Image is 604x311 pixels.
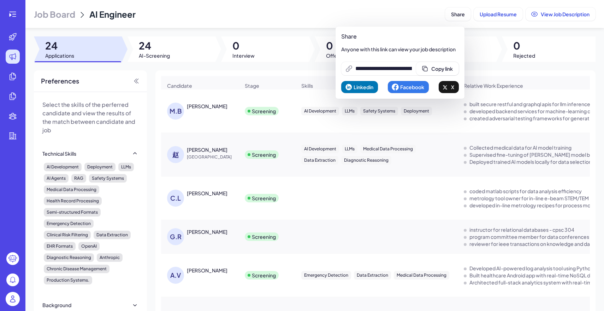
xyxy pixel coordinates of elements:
[44,185,99,194] div: Medical Data Processing
[252,195,276,202] div: Screening
[342,107,357,115] div: LLMs
[167,228,184,245] div: G.R
[71,174,86,183] div: RAG
[541,11,590,17] span: View Job Description
[469,188,582,195] div: coded matlab scripts for data analysis efficiency
[341,46,459,53] p: Anyone with this link can view your job description
[400,84,424,90] span: Facebook
[526,7,596,21] button: View Job Description
[187,146,227,153] div: 赵祥
[469,226,574,233] div: instructor for relational databases - cpsc 304
[167,82,192,89] span: Candidate
[469,233,589,240] div: program committee member for data conferences
[388,81,429,93] button: Facebook
[139,52,170,59] span: AI-Screening
[439,81,459,93] button: X
[89,9,136,19] span: AI Engineer
[354,84,373,90] span: Linkedin
[445,7,471,21] button: Share
[167,146,184,163] div: 赵
[97,253,123,262] div: Anthropic
[326,39,339,52] span: 0
[341,81,378,93] button: Linkedin
[187,267,227,274] div: AMIT VASUDEV
[451,11,465,17] span: Share
[187,154,240,161] span: [GEOGRAPHIC_DATA]
[301,82,313,89] span: Skills
[167,103,184,120] div: M.B
[44,242,76,250] div: EHR Formats
[45,52,74,59] span: Applications
[301,145,339,153] div: AI Development
[469,144,572,151] div: Collected medical data for AI model training
[341,32,459,41] p: Share
[354,271,391,280] div: Data Extraction
[469,100,590,108] div: built secure restful and graphql apis for llm inference
[44,219,94,228] div: Emergency Detection
[94,231,131,239] div: Data Extraction
[44,208,101,217] div: Semi-structured Formats
[167,267,184,284] div: A.V
[301,271,351,280] div: Emergency Detection
[187,228,227,235] div: Ganesh Ramesh
[474,7,523,21] button: Upload Resume
[167,190,184,207] div: C.L
[431,65,453,72] span: Copy link
[44,197,102,205] div: Health Record Processing
[360,107,398,115] div: Safety Systems
[464,82,523,89] span: Relative Work Experience
[232,52,255,59] span: Interview
[41,76,79,86] span: Preferences
[232,39,255,52] span: 0
[6,292,20,306] img: user_logo.png
[118,163,134,171] div: LLMs
[252,233,276,240] div: Screening
[480,11,517,17] span: Upload Resume
[401,107,432,115] div: Deployment
[416,62,459,75] button: Copy link
[252,272,276,279] div: Screening
[360,145,416,153] div: Medical Data Processing
[341,156,391,165] div: Diagnostic Reasoning
[89,174,127,183] div: Safety Systems
[44,174,69,183] div: AI Agents
[44,253,94,262] div: Diagnostic Reasoning
[139,39,170,52] span: 24
[342,145,357,153] div: LLMs
[513,39,535,52] span: 0
[44,265,109,273] div: Chronic Disease Management
[451,84,454,90] span: X
[84,163,116,171] div: Deployment
[513,52,535,59] span: Rejected
[326,52,339,59] span: Offer
[42,150,76,157] div: Technical Skills
[245,82,259,89] span: Stage
[34,8,75,20] span: Job Board
[45,39,74,52] span: 24
[252,108,276,115] div: Screening
[44,231,91,239] div: Clinical Risk Filtering
[187,103,227,110] div: Mayank Bharati
[252,151,276,158] div: Screening
[187,190,227,197] div: Changhui Lei
[44,163,82,171] div: AI Development
[301,107,339,115] div: AI Development
[394,271,449,280] div: Medical Data Processing
[469,158,592,165] div: Deployed trained AI models locally for data selection
[78,242,100,250] div: OpenAI
[42,301,71,309] div: Background
[42,100,138,134] p: Select the skills of the perferred candidate and view the results of the match between candidate ...
[44,276,92,284] div: Production Systems.
[469,195,589,202] div: metrology tool owner for in-line e-beam STEM/TEM
[301,156,338,165] div: Data Extraction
